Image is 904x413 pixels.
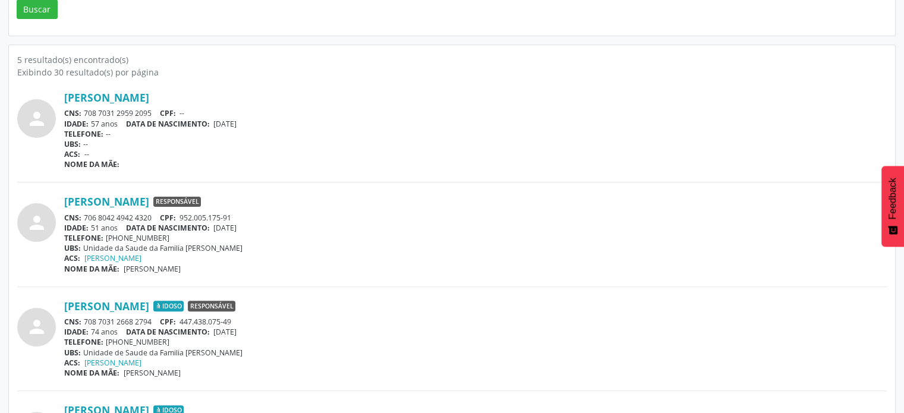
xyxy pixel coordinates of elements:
span: TELEFONE: [64,233,103,243]
span: Responsável [188,301,235,311]
span: CNS: [64,108,81,118]
span: TELEFONE: [64,337,103,347]
span: IDADE: [64,223,89,233]
span: ACS: [64,358,80,368]
span: CPF: [160,108,176,118]
div: -- [64,139,887,149]
div: [PHONE_NUMBER] [64,233,887,243]
span: UBS: [64,348,81,358]
a: [PERSON_NAME] [64,195,149,208]
div: 51 anos [64,223,887,233]
span: CPF: [160,317,176,327]
a: [PERSON_NAME] [84,253,141,263]
span: TELEFONE: [64,129,103,139]
span: Responsável [153,197,201,207]
i: person [26,316,48,338]
span: DATA DE NASCIMENTO: [126,327,210,337]
span: [PERSON_NAME] [124,368,181,378]
span: UBS: [64,139,81,149]
span: [DATE] [213,327,237,337]
span: CPF: [160,213,176,223]
div: 708 7031 2668 2794 [64,317,887,327]
span: [DATE] [213,223,237,233]
div: 74 anos [64,327,887,337]
a: [PERSON_NAME] [84,358,141,368]
span: -- [179,108,184,118]
a: [PERSON_NAME] [64,91,149,104]
div: Exibindo 30 resultado(s) por página [17,66,887,78]
i: person [26,212,48,234]
div: Unidade de Saude da Familia [PERSON_NAME] [64,348,887,358]
span: DATA DE NASCIMENTO: [126,119,210,129]
span: UBS: [64,243,81,253]
div: -- [64,129,887,139]
span: ACS: [64,253,80,263]
span: NOME DA MÃE: [64,368,119,378]
div: 57 anos [64,119,887,129]
div: Unidade da Saude da Familia [PERSON_NAME] [64,243,887,253]
span: [DATE] [213,119,237,129]
div: 706 8042 4942 4320 [64,213,887,223]
div: [PHONE_NUMBER] [64,337,887,347]
span: NOME DA MÃE: [64,159,119,169]
button: Feedback - Mostrar pesquisa [881,166,904,247]
span: Feedback [887,178,898,219]
span: IDADE: [64,119,89,129]
i: person [26,108,48,130]
div: 708 7031 2959 2095 [64,108,887,118]
span: NOME DA MÃE: [64,264,119,274]
span: CNS: [64,213,81,223]
span: IDADE: [64,327,89,337]
span: 952.005.175-91 [179,213,231,223]
span: ACS: [64,149,80,159]
span: [PERSON_NAME] [124,264,181,274]
span: Idoso [153,301,184,311]
span: -- [84,149,89,159]
span: CNS: [64,317,81,327]
span: 447.438.075-49 [179,317,231,327]
div: 5 resultado(s) encontrado(s) [17,53,887,66]
a: [PERSON_NAME] [64,299,149,313]
span: DATA DE NASCIMENTO: [126,223,210,233]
